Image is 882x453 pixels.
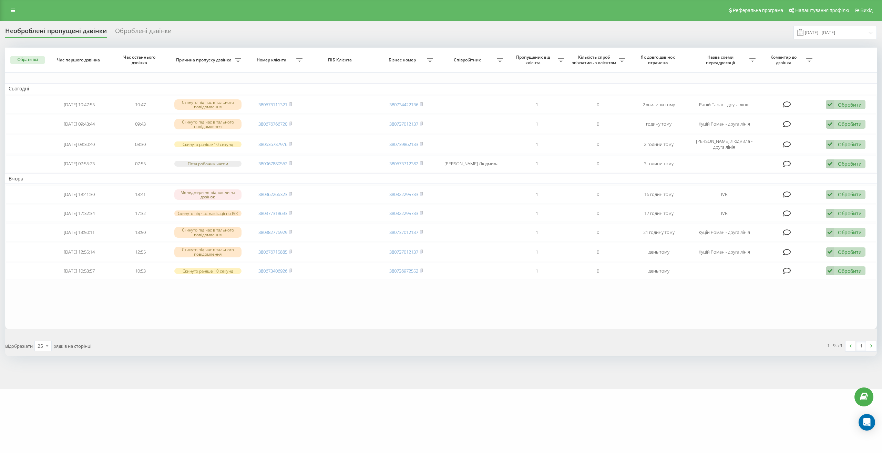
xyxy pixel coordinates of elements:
td: IVR [689,205,759,222]
td: Рапій Тарас - друга лінія [689,96,759,114]
div: Поза робочим часом [174,161,242,167]
td: 13:50 [110,223,171,242]
div: Обробити [838,249,862,255]
td: IVR [689,185,759,204]
div: Скинуто під час навігації по IVR [174,210,242,216]
span: Бізнес номер [379,57,427,63]
span: рядків на сторінці [53,343,91,349]
a: 380636737976 [258,141,287,147]
span: Номер клієнта [248,57,296,63]
td: 17:32 [110,205,171,222]
td: Куцій Роман - друга лінія [689,243,759,261]
div: 1 - 9 з 9 [827,342,842,349]
div: Скинуто під час вітального повідомлення [174,119,242,129]
td: Вчора [5,174,877,184]
div: Скинуто під час вітального повідомлення [174,99,242,110]
span: Як довго дзвінок втрачено [635,55,683,65]
a: 380739862133 [389,141,418,147]
td: [DATE] 18:41:30 [49,185,110,204]
td: 18:41 [110,185,171,204]
td: 16 годин тому [628,185,689,204]
span: Реферальна програма [733,8,783,13]
td: Сьогодні [5,83,877,94]
a: 380737012137 [389,249,418,255]
td: 0 [567,243,628,261]
td: 0 [567,205,628,222]
td: 1 [506,205,567,222]
span: Відображати [5,343,33,349]
div: Обробити [838,229,862,236]
a: 380982776929 [258,229,287,235]
td: 1 [506,96,567,114]
div: Оброблені дзвінки [115,27,172,38]
span: Причина пропуску дзвінка [174,57,235,63]
td: 0 [567,155,628,172]
td: 3 години тому [628,155,689,172]
td: [DATE] 09:43:44 [49,115,110,133]
div: Менеджери не відповіли на дзвінок [174,189,242,200]
div: Обробити [838,268,862,274]
td: день тому [628,263,689,279]
a: 380322295733 [389,210,418,216]
a: 380962266323 [258,191,287,197]
td: 0 [567,96,628,114]
td: 17 годин тому [628,205,689,222]
td: [PERSON_NAME] Людмила [437,155,506,172]
td: [DATE] 13:50:11 [49,223,110,242]
td: Куцій Роман - друга лінія [689,223,759,242]
div: Обробити [838,210,862,217]
td: 08:30 [110,135,171,154]
span: Пропущених від клієнта [510,55,558,65]
td: 1 [506,155,567,172]
td: [DATE] 07:55:23 [49,155,110,172]
div: 25 [38,343,43,349]
a: 380967880562 [258,160,287,167]
td: Куцій Роман - друга лінія [689,115,759,133]
td: 2 години тому [628,135,689,154]
td: 0 [567,115,628,133]
td: 12:55 [110,243,171,261]
td: [DATE] 08:30:40 [49,135,110,154]
a: 380734422136 [389,101,418,108]
div: Скинуто під час вітального повідомлення [174,247,242,257]
span: Назва схеми переадресації [693,55,749,65]
td: 07:55 [110,155,171,172]
td: 1 [506,243,567,261]
td: 1 [506,135,567,154]
a: 380737012137 [389,121,418,127]
a: 380673712382 [389,160,418,167]
span: ПІБ Клієнта [312,57,369,63]
span: Час першого дзвінка [55,57,103,63]
td: 09:43 [110,115,171,133]
button: Обрати всі [10,56,45,64]
div: Обробити [838,160,862,167]
span: Час останнього дзвінка [116,55,164,65]
td: [DATE] 17:32:34 [49,205,110,222]
td: 10:53 [110,263,171,279]
div: Необроблені пропущені дзвінки [5,27,107,38]
td: 0 [567,185,628,204]
div: Скинуто під час вітального повідомлення [174,227,242,237]
td: 2 хвилини тому [628,96,689,114]
td: 21 годину тому [628,223,689,242]
div: Обробити [838,121,862,127]
td: [DATE] 10:47:55 [49,96,110,114]
td: день тому [628,243,689,261]
a: 380736972552 [389,268,418,274]
td: [PERSON_NAME] Людмила - друга лінія [689,135,759,154]
a: 380676766720 [258,121,287,127]
td: годину тому [628,115,689,133]
div: Обробити [838,141,862,148]
a: 380322295733 [389,191,418,197]
span: Вихід [861,8,873,13]
span: Налаштування профілю [795,8,849,13]
td: 0 [567,135,628,154]
td: [DATE] 10:53:57 [49,263,110,279]
a: 380673111321 [258,101,287,108]
td: 0 [567,263,628,279]
div: Скинуто раніше 10 секунд [174,141,242,147]
td: 1 [506,185,567,204]
td: 1 [506,263,567,279]
td: 0 [567,223,628,242]
span: Кількість спроб зв'язатись з клієнтом [571,55,619,65]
